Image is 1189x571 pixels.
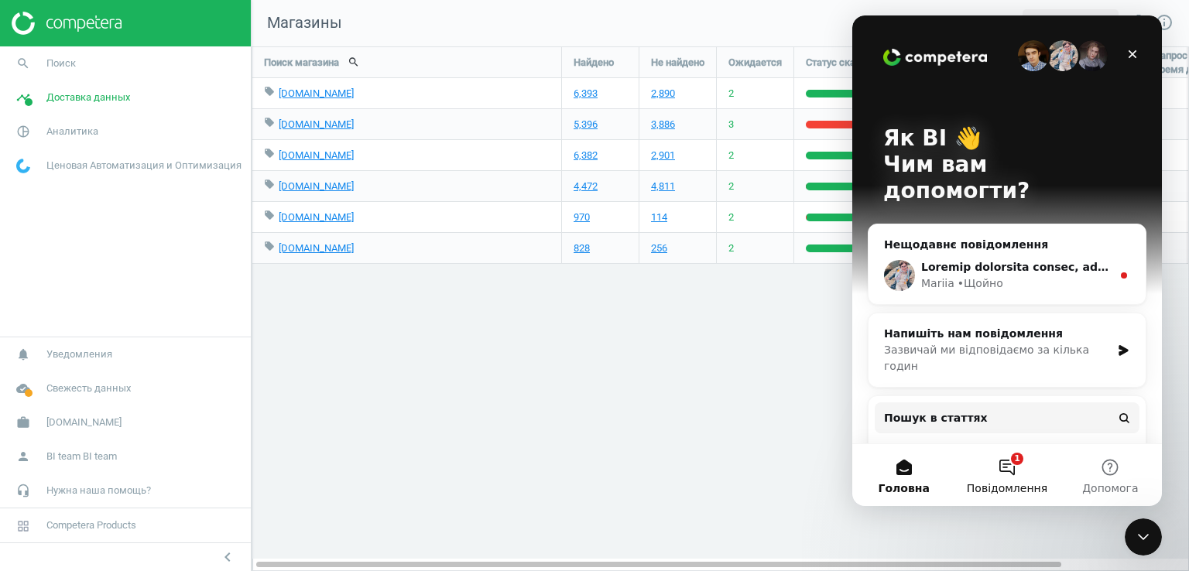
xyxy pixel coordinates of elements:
span: Статус сканирования [806,56,904,70]
i: cloud_done [9,374,38,403]
i: person [9,442,38,471]
a: [DOMAIN_NAME] [279,149,354,161]
i: info_outline [1155,13,1174,32]
a: 6,382 [574,149,598,162]
span: Найдено [574,56,614,70]
a: 828 [574,241,590,255]
a: 114 [651,210,667,224]
span: Доставка данных [46,91,130,104]
a: 256 [651,241,667,255]
a: 3,886 [651,118,675,132]
span: Competera Products [46,518,136,532]
a: 2,901 [651,149,675,162]
a: [DOMAIN_NAME] [279,242,354,254]
button: add_circle_outlineДобавить [1023,9,1119,37]
span: 2 [728,180,734,193]
span: Аналитика [46,125,98,138]
button: chevron_left [208,547,247,567]
span: Уведомления [46,347,112,361]
i: local_offer [264,148,275,159]
iframe: Intercom live chat [852,15,1162,506]
span: Магазины [252,12,342,34]
span: [DOMAIN_NAME] [46,415,122,429]
span: Ценовая Автоматизация и Оптимизация [46,159,242,173]
div: Поиск магазина [252,47,561,77]
span: 2 [728,149,734,162]
i: work [9,408,38,437]
a: [DOMAIN_NAME] [279,87,354,99]
i: timeline [9,83,38,112]
iframe: Intercom live chat [1125,518,1162,556]
img: wGWNvw8QSZomAAAAABJRU5ErkJggg== [16,159,30,173]
button: settings [1122,6,1155,39]
i: pie_chart_outlined [9,117,38,146]
i: settings [1129,13,1148,32]
i: notifications [9,340,38,369]
a: 970 [574,210,590,224]
span: Свежесть данных [46,381,131,395]
i: headset_mic [9,476,38,505]
button: search [339,49,368,75]
span: Поиск [46,56,76,70]
a: [DOMAIN_NAME] [279,118,354,130]
i: local_offer [264,86,275,97]
a: 4,472 [574,180,598,193]
span: 2 [728,241,734,255]
span: Нужна наша помощь? [46,484,151,497]
span: Ожидается [728,56,782,70]
a: [DOMAIN_NAME] [279,180,354,192]
a: 5,396 [574,118,598,132]
i: local_offer [264,117,275,128]
img: ajHJNr6hYgQAAAAASUVORK5CYII= [12,12,122,35]
a: info_outline [1155,13,1174,33]
i: local_offer [264,241,275,251]
i: chevron_left [218,548,237,566]
a: [DOMAIN_NAME] [279,211,354,223]
a: 2,890 [651,87,675,101]
span: 2 [728,87,734,101]
a: 4,811 [651,180,675,193]
a: 6,393 [574,87,598,101]
span: Не найдено [651,56,704,70]
span: BI team BI team [46,450,117,463]
i: search [9,49,38,78]
span: 3 [728,118,734,132]
span: 2 [728,210,734,224]
i: local_offer [264,179,275,190]
i: local_offer [264,210,275,221]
